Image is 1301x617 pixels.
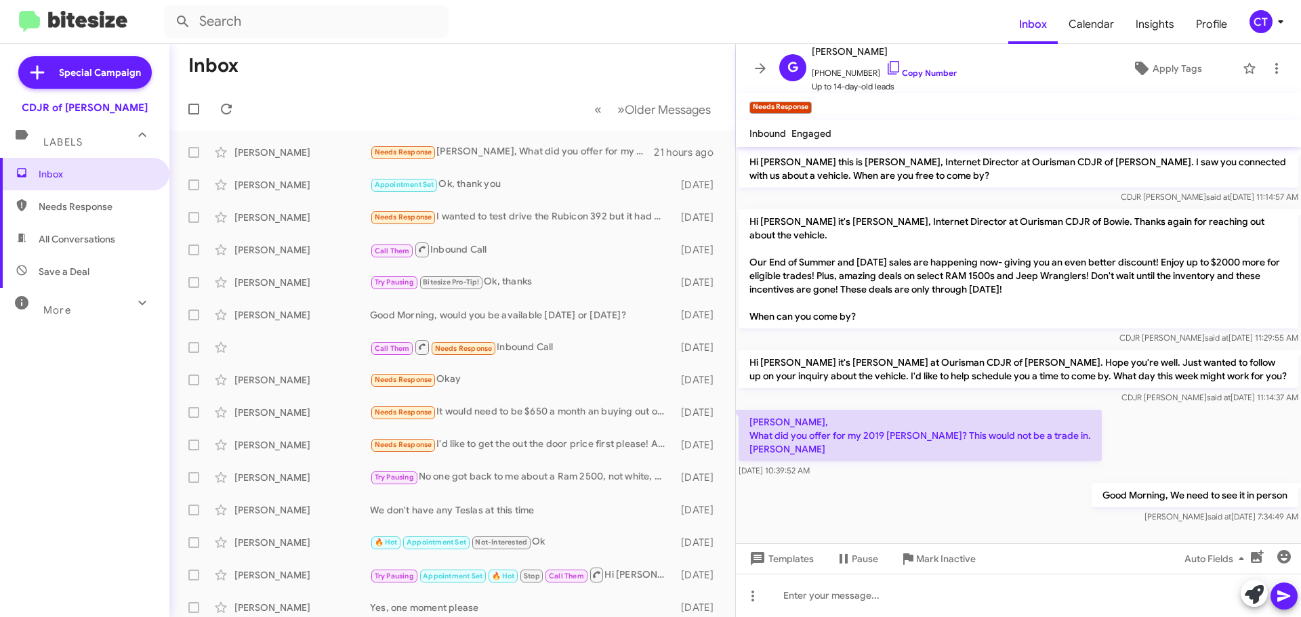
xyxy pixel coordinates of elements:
span: Needs Response [375,375,432,384]
div: It would need to be $650 a month an buying out our lease of Mercedes glc 2021 [370,404,674,420]
span: said at [1206,192,1230,202]
span: Older Messages [625,102,711,117]
button: Pause [825,547,889,571]
span: said at [1205,333,1228,343]
div: [DATE] [674,536,724,549]
span: Labels [43,136,83,148]
small: Needs Response [749,102,812,114]
button: Mark Inactive [889,547,987,571]
span: Try Pausing [375,473,414,482]
button: CT [1238,10,1286,33]
span: Engaged [791,127,831,140]
span: Needs Response [375,148,432,156]
div: [DATE] [674,211,724,224]
div: [PERSON_NAME] [234,568,370,582]
button: Auto Fields [1174,547,1260,571]
div: Hi [PERSON_NAME], Are you able to make it in [DATE]? [370,566,674,583]
span: More [43,304,71,316]
span: Inbox [1008,5,1058,44]
a: Special Campaign [18,56,152,89]
span: Inbound [749,127,786,140]
div: Ok [370,534,674,550]
span: Needs Response [375,213,432,221]
span: [PHONE_NUMBER] [812,60,957,80]
div: [PERSON_NAME] [234,308,370,322]
div: [DATE] [674,373,724,387]
div: [DATE] [674,568,724,582]
span: Apply Tags [1153,56,1202,81]
div: [PERSON_NAME] [234,373,370,387]
p: Good Morning, We need to see it in person [1092,483,1298,507]
span: Mark Inactive [916,547,976,571]
div: Inbound Call [370,241,674,258]
span: Special Campaign [59,66,141,79]
div: CT [1250,10,1273,33]
span: Call Them [375,344,410,353]
div: Inbound Call [370,339,674,356]
div: Okay [370,372,674,387]
span: Auto Fields [1184,547,1250,571]
div: [PERSON_NAME] [234,471,370,484]
span: » [617,101,625,118]
button: Templates [736,547,825,571]
p: [PERSON_NAME], What did you offer for my 2019 [PERSON_NAME]? This would not be a trade in. [PERSO... [739,410,1102,461]
div: [DATE] [674,406,724,419]
span: Needs Response [435,344,493,353]
span: Call Them [375,247,410,255]
span: Call Them [549,572,584,580]
div: Ok, thank you [370,177,674,192]
div: I'd like to get the out the door price first please! Assuming no finance, no trade in and no down... [370,437,674,452]
span: « [594,101,602,118]
span: G [787,57,798,79]
span: Needs Response [375,408,432,417]
span: Bitesize Pro-Tip! [423,278,479,286]
div: [DATE] [674,503,724,517]
span: Try Pausing [375,572,414,580]
nav: Page navigation example [587,95,719,123]
a: Copy Number [886,68,957,78]
div: [PERSON_NAME] [234,178,370,192]
span: [PERSON_NAME] [812,43,957,60]
span: Needs Response [39,200,154,213]
div: [DATE] [674,471,724,484]
div: [DATE] [674,341,724,354]
a: Profile [1185,5,1238,44]
a: Calendar [1058,5,1125,44]
span: CDJR [PERSON_NAME] [DATE] 11:29:55 AM [1119,333,1298,343]
div: [DATE] [674,276,724,289]
div: We don't have any Teslas at this time [370,503,674,517]
span: said at [1207,511,1231,522]
span: Try Pausing [375,278,414,286]
div: Ok, thanks [370,274,674,290]
span: CDJR [PERSON_NAME] [DATE] 11:14:37 AM [1121,392,1298,402]
div: [PERSON_NAME] [234,601,370,614]
div: CDJR of [PERSON_NAME] [22,101,148,114]
button: Previous [586,95,610,123]
input: Search [164,5,449,38]
div: I wanted to test drive the Rubicon 392 but it had window damage? [370,209,674,225]
div: [PERSON_NAME], What did you offer for my 2019 [PERSON_NAME]? This would not be a trade in. [PERSO... [370,144,654,160]
span: said at [1207,392,1231,402]
a: Insights [1125,5,1185,44]
div: No one got back to me about a Ram 2500, not white, with BLIS, and towing package. [370,469,674,485]
span: [PERSON_NAME] [DATE] 7:34:49 AM [1144,511,1298,522]
span: 🔥 Hot [492,572,515,580]
span: Appointment Set [407,538,466,547]
div: [PERSON_NAME] [234,211,370,224]
button: Apply Tags [1097,56,1236,81]
div: [PERSON_NAME] [234,503,370,517]
div: Good Morning, would you be available [DATE] or [DATE]? [370,308,674,322]
h1: Inbox [188,55,239,77]
div: [PERSON_NAME] [234,243,370,257]
span: Inbox [39,167,154,181]
div: [DATE] [674,243,724,257]
span: Appointment Set [423,572,482,580]
div: [DATE] [674,438,724,452]
span: Up to 14-day-old leads [812,80,957,93]
span: Needs Response [375,440,432,449]
span: 🔥 Hot [375,538,398,547]
span: [DATE] 10:39:52 AM [739,465,810,475]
